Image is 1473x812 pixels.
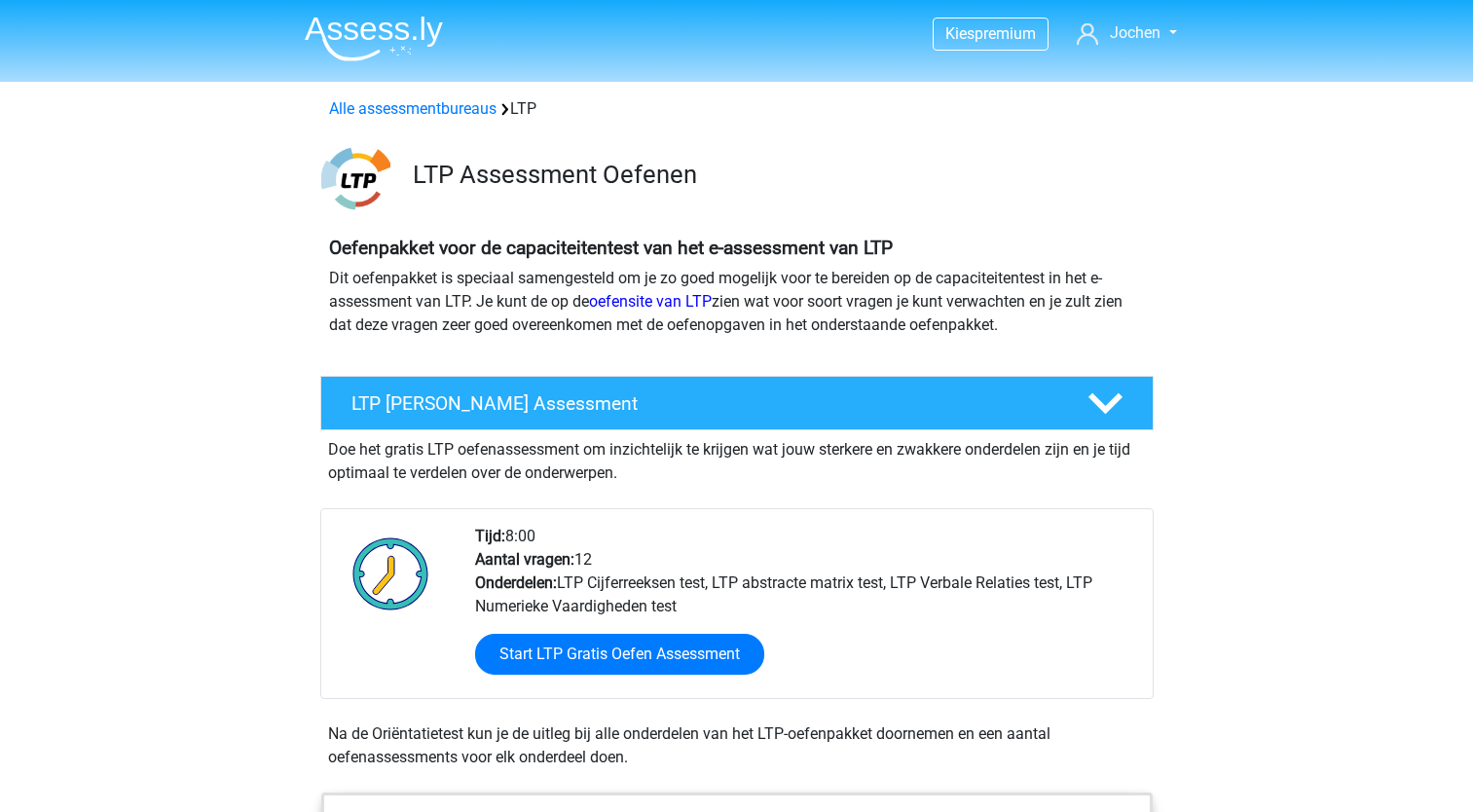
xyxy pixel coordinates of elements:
[413,160,1138,190] h3: LTP Assessment Oefenen
[329,99,497,118] a: Alle assessmentbureaus
[475,527,505,545] b: Tijd:
[351,392,1056,415] h4: LTP [PERSON_NAME] Assessment
[589,292,712,311] a: oefensite van LTP
[1110,23,1160,42] span: Jochen
[320,430,1154,485] div: Doe het gratis LTP oefenassessment om inzichtelijk te krijgen wat jouw sterkere en zwakkere onder...
[945,24,975,43] span: Kies
[475,550,574,569] b: Aantal vragen:
[329,267,1145,337] p: Dit oefenpakket is speciaal samengesteld om je zo goed mogelijk voor te bereiden op de capaciteit...
[305,16,443,61] img: Assessly
[475,573,557,592] b: Onderdelen:
[934,20,1048,47] a: Kiespremium
[342,525,440,622] img: Klok
[475,634,764,675] a: Start LTP Gratis Oefen Assessment
[321,144,390,213] img: ltp.png
[329,237,893,259] b: Oefenpakket voor de capaciteitentest van het e-assessment van LTP
[320,722,1154,769] div: Na de Oriëntatietest kun je de uitleg bij alle onderdelen van het LTP-oefenpakket doornemen en ee...
[321,97,1153,121] div: LTP
[1069,21,1184,45] a: Jochen
[975,24,1036,43] span: premium
[313,376,1161,430] a: LTP [PERSON_NAME] Assessment
[460,525,1152,698] div: 8:00 12 LTP Cijferreeksen test, LTP abstracte matrix test, LTP Verbale Relaties test, LTP Numerie...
